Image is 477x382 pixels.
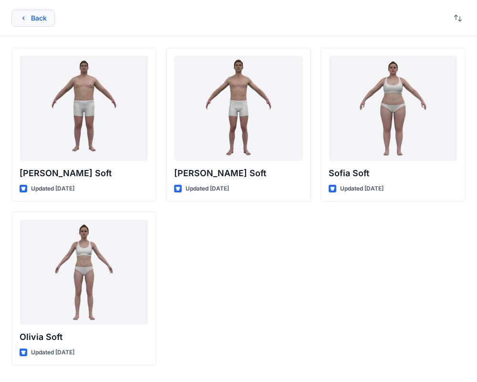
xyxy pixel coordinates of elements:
[20,330,148,344] p: Olivia Soft
[174,56,303,161] a: Oliver Soft
[20,220,148,325] a: Olivia Soft
[20,56,148,161] a: Joseph Soft
[329,56,457,161] a: Sofia Soft
[329,167,457,180] p: Sofia Soft
[31,348,74,358] p: Updated [DATE]
[20,167,148,180] p: [PERSON_NAME] Soft
[11,10,55,27] button: Back
[174,167,303,180] p: [PERSON_NAME] Soft
[31,184,74,194] p: Updated [DATE]
[340,184,384,194] p: Updated [DATE]
[186,184,229,194] p: Updated [DATE]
